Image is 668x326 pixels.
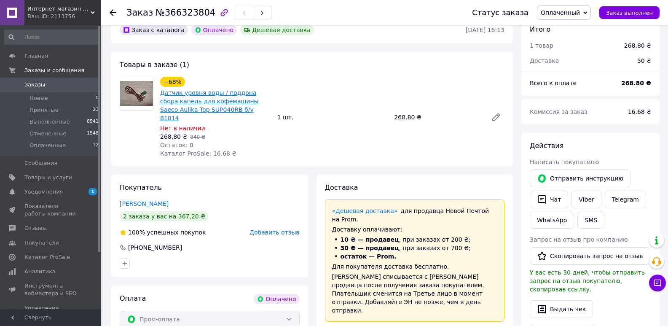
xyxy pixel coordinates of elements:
[391,111,484,123] div: 268.80 ₴
[160,77,185,87] div: −68%
[127,243,183,252] div: [PHONE_NUMBER]
[341,236,399,243] span: 10 ₴ — продавец
[530,57,559,64] span: Доставка
[93,106,99,114] span: 23
[24,81,45,89] span: Заказы
[621,80,651,86] b: 268.80 ₴
[530,212,574,229] a: WhatsApp
[530,269,645,293] span: У вас есть 30 дней, чтобы отправить запрос на отзыв покупателю, скопировав ссылку.
[24,239,59,247] span: Покупатели
[254,294,299,304] div: Оплачено
[160,150,236,157] span: Каталог ProSale: 16.68 ₴
[530,142,563,150] span: Действия
[274,111,391,123] div: 1 шт.
[530,170,630,187] button: Отправить инструкцию
[190,134,205,140] span: 840 ₴
[30,142,66,149] span: Оплаченные
[530,108,588,115] span: Комиссия за заказ
[530,191,568,208] button: Чат
[160,142,193,148] span: Остаток: 0
[30,130,66,137] span: Отмененные
[530,300,593,318] button: Выдать чек
[332,235,498,244] li: , при заказах от 200 ₴;
[624,41,651,50] div: 268.80 ₴
[120,294,146,302] span: Оплата
[24,253,70,261] span: Каталог ProSale
[30,106,59,114] span: Принятые
[605,191,646,208] a: Telegram
[341,245,399,251] span: 30 ₴ — продавец
[24,224,47,232] span: Отзывы
[120,228,206,237] div: успешных покупок
[530,80,577,86] span: Всего к оплате
[332,262,498,271] div: Для покупателя доставка бесплатно.
[27,13,101,20] div: Ваш ID: 2113756
[530,42,553,49] span: 1 товар
[120,25,188,35] div: Заказ с каталога
[606,10,653,16] span: Заказ выполнен
[30,118,70,126] span: Выполненные
[240,25,314,35] div: Дешевая доставка
[24,67,84,74] span: Заказы и сообщения
[530,236,628,243] span: Запрос на отзыв про компанию
[4,30,99,45] input: Поиск
[96,94,99,102] span: 0
[24,159,57,167] span: Сообщения
[332,225,498,234] div: Доставку оплачивают:
[530,25,550,33] span: Итого
[191,25,237,35] div: Оплачено
[530,247,650,265] button: Скопировать запрос на отзыв
[120,183,162,191] span: Покупатель
[577,212,604,229] button: SMS
[488,109,504,126] a: Редактировать
[649,275,666,291] button: Чат с покупателем
[332,207,398,214] a: «Дешевая доставка»
[632,51,656,70] div: 50 ₴
[332,272,498,315] div: [PERSON_NAME] списывается с [PERSON_NAME] продавца после получения заказа покупателем. Плательщик...
[24,188,63,196] span: Уведомления
[160,125,205,132] span: Нет в наличии
[332,244,498,252] li: , при заказах от 700 ₴;
[160,89,259,121] a: Датчик уровня воды / поддона сбора капель для кофемашины Saeco Aulika Top SUP040RB б/у 81014
[24,304,78,320] span: Управление сайтом
[325,183,358,191] span: Доставка
[87,130,99,137] span: 1548
[87,118,99,126] span: 8541
[120,81,153,106] img: Датчик уровня воды / поддона сбора капель для кофемашины Saeco Aulika Top SUP040RB б/у 81014
[27,5,91,13] span: Интернет-магазин Drink_coffee
[120,61,189,69] span: Товары в заказе (1)
[93,142,99,149] span: 12
[160,133,187,140] span: 268,80 ₴
[472,8,528,17] div: Статус заказа
[332,207,498,224] div: для продавца Новой Почтой на Prom.
[530,159,599,165] span: Написать покупателю
[24,282,78,297] span: Инструменты вебмастера и SEO
[120,200,169,207] a: [PERSON_NAME]
[110,8,116,17] div: Вернуться назад
[30,94,48,102] span: Новые
[24,174,72,181] span: Товары и услуги
[628,108,651,115] span: 16.68 ₴
[156,8,215,18] span: №366323804
[571,191,601,208] a: Viber
[89,188,97,195] span: 1
[126,8,153,18] span: Заказ
[466,27,504,33] time: [DATE] 16:13
[249,229,299,236] span: Добавить отзыв
[341,253,397,260] span: остаток — Prom.
[24,52,48,60] span: Главная
[128,229,145,236] span: 100%
[24,268,56,275] span: Аналитика
[599,6,660,19] button: Заказ выполнен
[120,211,209,221] div: 2 заказа у вас на 367,20 ₴
[24,202,78,218] span: Показатели работы компании
[541,9,580,16] span: Оплаченный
